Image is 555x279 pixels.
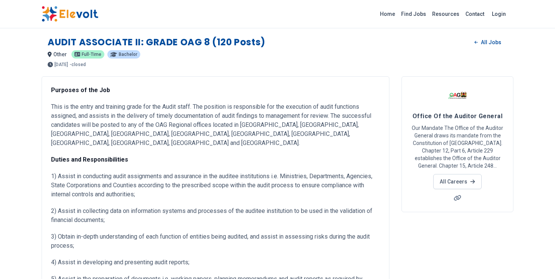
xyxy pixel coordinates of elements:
[51,86,110,94] strong: Purposes of the Job
[42,6,98,22] img: Elevolt
[54,62,68,67] span: [DATE]
[468,37,507,48] a: All Jobs
[411,124,504,170] p: Our Mandate The Office of the Auditor General draws its mandate from the Constitution of [GEOGRAP...
[398,8,429,20] a: Find Jobs
[377,8,398,20] a: Home
[51,172,380,199] p: 1) Assist in conducting audit assignments and assurance in the auditee institutions i.e. Ministri...
[487,6,510,22] a: Login
[51,258,380,267] p: 4) Assist in developing and presenting audit reports;
[70,62,86,67] p: - closed
[412,113,502,120] span: Office Of the Auditor General
[51,232,380,250] p: 3) Obtain in-depth understanding of each function of entities being audited, and assist in assess...
[48,36,265,48] h1: AUDIT ASSOCIATE II: GRADE OAG 8 (120 Posts)
[53,51,67,57] span: other
[429,8,462,20] a: Resources
[433,174,481,189] a: All Careers
[51,156,128,163] strong: Duties and Responsibilities
[51,207,380,225] p: 2) Assist in collecting data on information systems and processes of the auditee institution to b...
[119,52,137,57] span: bachelor
[51,102,380,148] p: This is the entry and training grade for the Audit staff. The position is responsible for the exe...
[82,52,101,57] span: full-time
[462,8,487,20] a: Contact
[448,86,467,105] img: Office Of the Auditor General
